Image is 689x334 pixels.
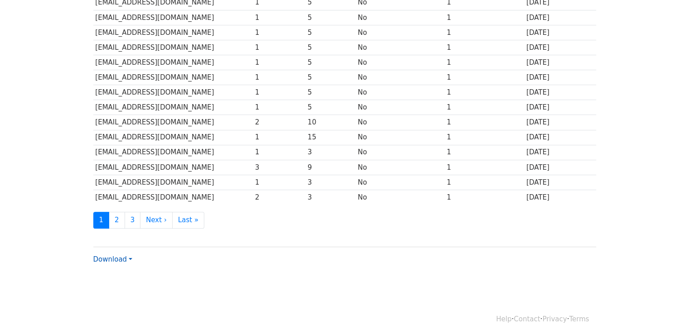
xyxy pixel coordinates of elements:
[305,115,356,130] td: 10
[305,190,356,205] td: 3
[253,25,305,40] td: 1
[524,115,596,130] td: [DATE]
[253,70,305,85] td: 1
[356,145,444,160] td: No
[444,70,524,85] td: 1
[356,130,444,145] td: No
[356,190,444,205] td: No
[524,145,596,160] td: [DATE]
[253,55,305,70] td: 1
[444,145,524,160] td: 1
[253,130,305,145] td: 1
[356,85,444,100] td: No
[253,85,305,100] td: 1
[524,130,596,145] td: [DATE]
[93,55,253,70] td: [EMAIL_ADDRESS][DOMAIN_NAME]
[253,115,305,130] td: 2
[524,25,596,40] td: [DATE]
[444,55,524,70] td: 1
[305,130,356,145] td: 15
[444,40,524,55] td: 1
[305,100,356,115] td: 5
[524,100,596,115] td: [DATE]
[253,10,305,25] td: 1
[356,10,444,25] td: No
[305,160,356,175] td: 9
[140,212,173,229] a: Next ›
[253,40,305,55] td: 1
[542,315,567,323] a: Privacy
[514,315,540,323] a: Contact
[93,85,253,100] td: [EMAIL_ADDRESS][DOMAIN_NAME]
[444,190,524,205] td: 1
[93,212,110,229] a: 1
[305,25,356,40] td: 5
[444,25,524,40] td: 1
[356,55,444,70] td: No
[305,10,356,25] td: 5
[305,55,356,70] td: 5
[93,10,253,25] td: [EMAIL_ADDRESS][DOMAIN_NAME]
[109,212,125,229] a: 2
[93,255,132,263] a: Download
[524,55,596,70] td: [DATE]
[93,40,253,55] td: [EMAIL_ADDRESS][DOMAIN_NAME]
[524,10,596,25] td: [DATE]
[172,212,204,229] a: Last »
[93,190,253,205] td: [EMAIL_ADDRESS][DOMAIN_NAME]
[93,115,253,130] td: [EMAIL_ADDRESS][DOMAIN_NAME]
[93,130,253,145] td: [EMAIL_ADDRESS][DOMAIN_NAME]
[305,85,356,100] td: 5
[444,100,524,115] td: 1
[524,85,596,100] td: [DATE]
[93,145,253,160] td: [EMAIL_ADDRESS][DOMAIN_NAME]
[356,25,444,40] td: No
[305,40,356,55] td: 5
[444,130,524,145] td: 1
[444,175,524,190] td: 1
[93,100,253,115] td: [EMAIL_ADDRESS][DOMAIN_NAME]
[253,100,305,115] td: 1
[569,315,589,323] a: Terms
[356,160,444,175] td: No
[356,70,444,85] td: No
[356,100,444,115] td: No
[444,85,524,100] td: 1
[305,145,356,160] td: 3
[524,190,596,205] td: [DATE]
[524,175,596,190] td: [DATE]
[524,160,596,175] td: [DATE]
[93,25,253,40] td: [EMAIL_ADDRESS][DOMAIN_NAME]
[356,115,444,130] td: No
[253,160,305,175] td: 3
[93,160,253,175] td: [EMAIL_ADDRESS][DOMAIN_NAME]
[305,175,356,190] td: 3
[356,175,444,190] td: No
[644,291,689,334] iframe: Chat Widget
[93,175,253,190] td: [EMAIL_ADDRESS][DOMAIN_NAME]
[305,70,356,85] td: 5
[444,10,524,25] td: 1
[524,70,596,85] td: [DATE]
[253,190,305,205] td: 2
[93,70,253,85] td: [EMAIL_ADDRESS][DOMAIN_NAME]
[356,40,444,55] td: No
[444,160,524,175] td: 1
[524,40,596,55] td: [DATE]
[253,145,305,160] td: 1
[125,212,141,229] a: 3
[496,315,511,323] a: Help
[253,175,305,190] td: 1
[444,115,524,130] td: 1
